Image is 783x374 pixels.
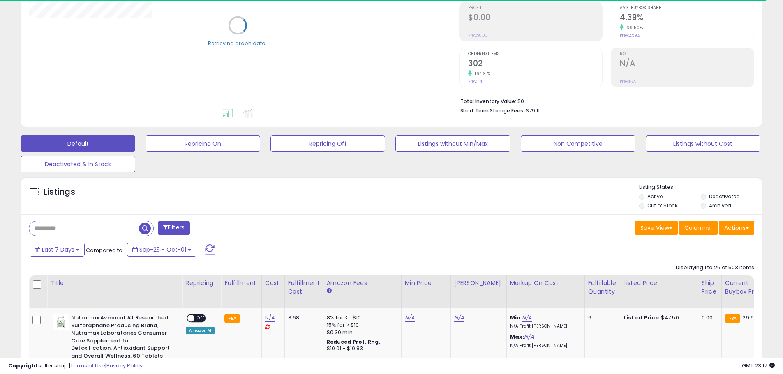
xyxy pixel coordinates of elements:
[510,324,578,329] p: N/A Profit [PERSON_NAME]
[588,314,614,321] div: 6
[646,135,760,152] button: Listings without Cost
[8,362,143,370] div: seller snap | |
[288,279,320,296] div: Fulfillment Cost
[635,221,678,235] button: Save View
[224,279,258,287] div: Fulfillment
[265,279,281,287] div: Cost
[327,321,395,329] div: 15% for > $10
[647,202,677,209] label: Out of Stock
[620,59,754,70] h2: N/A
[30,243,85,257] button: Last 7 Days
[742,314,757,321] span: 29.99
[468,33,487,38] small: Prev: $0.00
[460,98,516,105] b: Total Inventory Value:
[510,343,578,349] p: N/A Profit [PERSON_NAME]
[21,156,135,172] button: Deactivated & In Stock
[647,193,663,200] label: Active
[624,314,661,321] b: Listed Price:
[327,314,395,321] div: 8% for <= $10
[588,279,617,296] div: Fulfillable Quantity
[224,314,240,323] small: FBA
[524,333,534,341] a: N/A
[725,314,740,323] small: FBA
[21,135,135,152] button: Default
[454,314,464,322] a: N/A
[725,279,767,296] div: Current Buybox Price
[194,315,208,322] span: OFF
[522,314,532,322] a: N/A
[405,279,447,287] div: Min Price
[624,25,643,31] small: 69.50%
[86,246,124,254] span: Compared to:
[327,338,381,345] b: Reduced Prof. Rng.
[71,314,171,362] b: Nutramax Avmacol #1 Researched Sulforaphane Producing Brand, Nutramax Laboratories Consumer Care ...
[742,362,775,369] span: 2025-10-9 23:17 GMT
[526,107,540,115] span: $79.11
[624,279,695,287] div: Listed Price
[327,329,395,336] div: $0.30 min
[468,59,602,70] h2: 302
[709,202,731,209] label: Archived
[679,221,718,235] button: Columns
[676,264,754,272] div: Displaying 1 to 25 of 503 items
[146,135,260,152] button: Repricing On
[620,52,754,56] span: ROI
[405,314,415,322] a: N/A
[620,6,754,10] span: Avg. Buybox Share
[8,362,38,369] strong: Copyright
[468,79,482,84] small: Prev: 114
[265,314,275,322] a: N/A
[327,287,332,295] small: Amazon Fees.
[620,13,754,24] h2: 4.39%
[702,314,715,321] div: 0.00
[472,71,491,77] small: 164.91%
[158,221,190,235] button: Filters
[468,6,602,10] span: Profit
[208,39,268,47] div: Retrieving graph data..
[270,135,385,152] button: Repricing Off
[53,314,69,330] img: 31p99Rh6epL._SL40_.jpg
[510,314,522,321] b: Min:
[506,275,584,308] th: The percentage added to the cost of goods (COGS) that forms the calculator for Min & Max prices.
[468,52,602,56] span: Ordered Items
[684,224,710,232] span: Columns
[709,193,740,200] label: Deactivated
[639,184,762,191] p: Listing States:
[620,33,640,38] small: Prev: 2.59%
[42,246,74,254] span: Last 7 Days
[51,279,179,287] div: Title
[327,279,398,287] div: Amazon Fees
[454,279,503,287] div: [PERSON_NAME]
[127,243,196,257] button: Sep-25 - Oct-01
[460,107,524,114] b: Short Term Storage Fees:
[620,79,636,84] small: Prev: N/A
[521,135,635,152] button: Non Competitive
[510,333,524,341] b: Max:
[139,246,186,254] span: Sep-25 - Oct-01
[186,327,215,334] div: Amazon AI
[460,96,748,106] li: $0
[288,314,317,321] div: 3.68
[468,13,602,24] h2: $0.00
[702,279,718,296] div: Ship Price
[106,362,143,369] a: Privacy Policy
[327,345,395,352] div: $10.01 - $10.83
[510,279,581,287] div: Markup on Cost
[719,221,754,235] button: Actions
[186,279,217,287] div: Repricing
[44,186,75,198] h5: Listings
[624,314,692,321] div: $47.50
[70,362,105,369] a: Terms of Use
[395,135,510,152] button: Listings without Min/Max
